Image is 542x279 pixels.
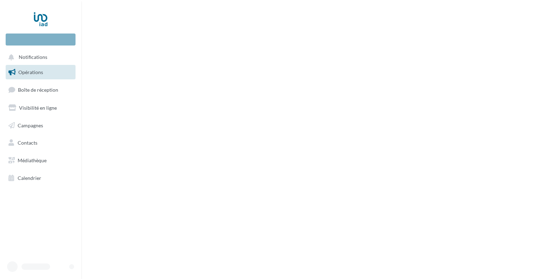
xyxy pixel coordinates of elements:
[4,65,77,80] a: Opérations
[4,135,77,150] a: Contacts
[4,118,77,133] a: Campagnes
[4,153,77,168] a: Médiathèque
[4,171,77,186] a: Calendrier
[18,87,58,93] span: Boîte de réception
[18,122,43,128] span: Campagnes
[19,54,47,60] span: Notifications
[18,140,37,146] span: Contacts
[6,34,76,46] div: Nouvelle campagne
[4,101,77,115] a: Visibilité en ligne
[18,157,47,163] span: Médiathèque
[18,175,41,181] span: Calendrier
[4,82,77,97] a: Boîte de réception
[18,69,43,75] span: Opérations
[19,105,57,111] span: Visibilité en ligne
